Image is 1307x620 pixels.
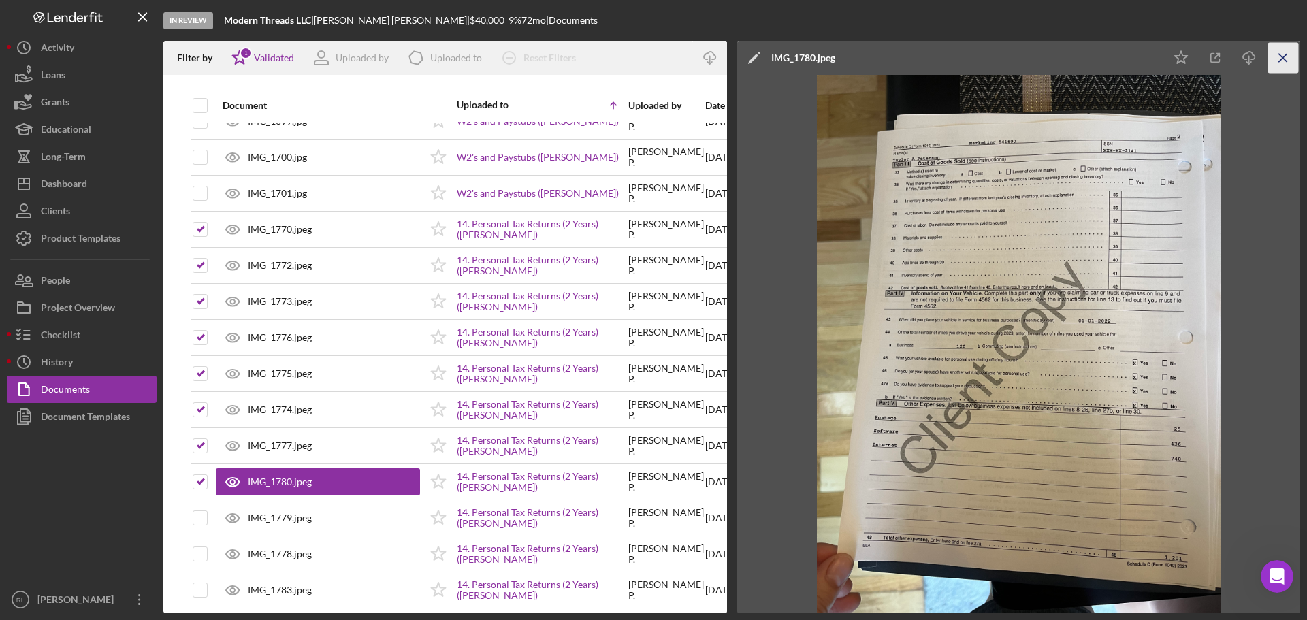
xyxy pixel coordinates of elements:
button: Educational [7,116,157,143]
img: Preview [737,75,1301,613]
button: Loans [7,61,157,88]
div: IMG_1772.jpeg [248,260,312,271]
div: [DATE] [705,357,735,391]
a: 14. Personal Tax Returns (2 Years) ([PERSON_NAME]) [457,255,627,276]
div: Project Overview [41,294,115,325]
div: Filter by [177,52,223,63]
div: Ryan says… [11,176,261,284]
div: [PERSON_NAME] P . [628,435,704,457]
div: [PERSON_NAME] P . [628,255,704,276]
div: [PERSON_NAME] P . [628,579,704,601]
a: W2's and Paystubs ([PERSON_NAME]) [457,152,619,163]
div: Uploaded to [457,99,542,110]
button: Documents [7,376,157,403]
text: RL [16,596,25,604]
div: 1 [240,47,252,59]
button: People [7,267,157,294]
div: [DATE] [705,176,735,210]
a: 14. Personal Tax Returns (2 Years) ([PERSON_NAME]) [457,507,627,529]
div: [PERSON_NAME] P . [628,182,704,204]
div: 72 mo [521,15,546,26]
div: | Documents [546,15,598,26]
button: Project Overview [7,294,157,321]
a: 14. Personal Tax Returns (2 Years) ([PERSON_NAME]) [457,543,627,565]
div: I believe that is what we have set up currently, where we manually enter the information in a for... [60,184,251,265]
div: Loans [41,61,65,92]
button: Long-Term [7,143,157,170]
a: 14. Personal Tax Returns (2 Years) ([PERSON_NAME]) [457,435,627,457]
div: [DATE] [705,248,735,282]
p: Active [66,17,93,31]
a: 14. Personal Tax Returns (2 Years) ([PERSON_NAME]) [457,291,627,312]
textarea: Message… [12,406,261,429]
div: [DATE] [705,429,735,463]
div: IMG_1700.jpg [248,152,307,163]
div: History [41,348,73,379]
div: Ah, I see. Unfortunately, I don't have a timeline right now, but I am reporting your feedback to ... [22,314,212,434]
div: I believe that is what we have set up currently, where we manually enter the information in a for... [49,176,261,273]
div: [PERSON_NAME] P . [628,543,704,565]
div: IMG_1776.jpeg [248,332,312,343]
a: 14. Personal Tax Returns (2 Years) ([PERSON_NAME]) [457,363,627,385]
button: Send a message… [233,429,255,451]
div: Uploaded by [336,52,389,63]
div: Clients [41,197,70,228]
div: 9 % [509,15,521,26]
div: [PERSON_NAME] P . [628,399,704,421]
div: IMG_1777.jpeg [248,440,312,451]
button: RL[PERSON_NAME] [7,586,157,613]
a: 14. Personal Tax Returns (2 Years) ([PERSON_NAME]) [457,218,627,240]
div: Product Templates [41,225,120,255]
div: [DATE] [705,573,735,607]
div: Reset Filters [523,44,576,71]
div: Hi [PERSON_NAME], thank you for the additional information! The credit report automation is in ou... [22,3,212,123]
button: Start recording [86,435,97,446]
div: IMG_1774.jpeg [248,404,312,415]
div: IMG_1779.jpeg [248,512,312,523]
div: [PERSON_NAME] P . [628,146,704,168]
button: go back [9,5,35,31]
div: [DATE] [705,321,735,355]
div: [DATE] [705,140,735,174]
div: [DATE] [705,284,735,319]
button: Dashboard [7,170,157,197]
div: IMG_1783.jpeg [248,585,312,595]
button: Clients [7,197,157,225]
a: 14. Personal Tax Returns (2 Years) ([PERSON_NAME]) [457,471,627,493]
button: Gif picker [43,435,54,446]
div: IMG_1701.jpg [248,188,307,199]
button: Activity [7,34,157,61]
div: Document [223,100,420,111]
button: Reset Filters [492,44,590,71]
div: [PERSON_NAME] P . [628,218,704,240]
div: Best, [22,131,212,144]
button: Home [213,5,239,31]
button: Product Templates [7,225,157,252]
div: Document Templates [41,403,130,434]
div: [DATE] [705,393,735,427]
div: IMG_1775.jpeg [248,368,312,379]
div: Date [705,100,735,111]
div: Grants [41,88,69,119]
div: Ah, I see. Unfortunately, I don't have a timeline right now, but I am reporting your feedback to ... [11,306,223,442]
div: [PERSON_NAME] [34,586,123,617]
b: Modern Threads LLC [224,14,311,26]
img: Profile image for Christina [39,7,61,29]
div: [PERSON_NAME] P . [628,363,704,385]
a: 14. Personal Tax Returns (2 Years) ([PERSON_NAME]) [457,327,627,348]
a: W2's and Paystubs ([PERSON_NAME]) [457,188,619,199]
button: Grants [7,88,157,116]
div: Educational [41,116,91,146]
div: IMG_1780.jpeg [771,52,835,63]
div: [PERSON_NAME] P . [628,507,704,529]
button: Document Templates [7,403,157,430]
